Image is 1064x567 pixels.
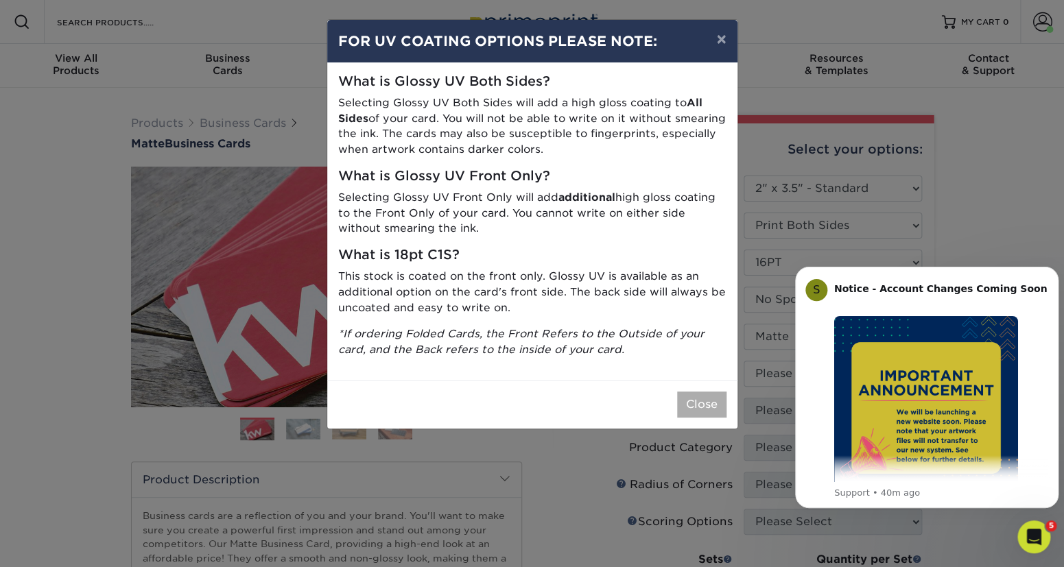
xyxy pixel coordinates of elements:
[705,20,737,58] button: ×
[338,169,726,184] h5: What is Glossy UV Front Only?
[338,74,726,90] h5: What is Glossy UV Both Sides?
[1017,520,1050,553] iframe: Intercom live chat
[338,95,726,158] p: Selecting Glossy UV Both Sides will add a high gloss coating to of your card. You will not be abl...
[1045,520,1056,531] span: 5
[677,391,726,418] button: Close
[338,327,705,356] i: *If ordering Folded Cards, the Front Refers to the Outside of your card, and the Back refers to t...
[338,31,726,51] h4: FOR UV COATING OPTIONS PLEASE NOTE:
[338,96,702,125] strong: All Sides
[790,246,1064,530] iframe: Intercom notifications message
[338,248,726,263] h5: What is 18pt C1S?
[338,190,726,237] p: Selecting Glossy UV Front Only will add high gloss coating to the Front Only of your card. You ca...
[558,191,615,204] strong: additional
[338,269,726,315] p: This stock is coated on the front only. Glossy UV is available as an additional option on the car...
